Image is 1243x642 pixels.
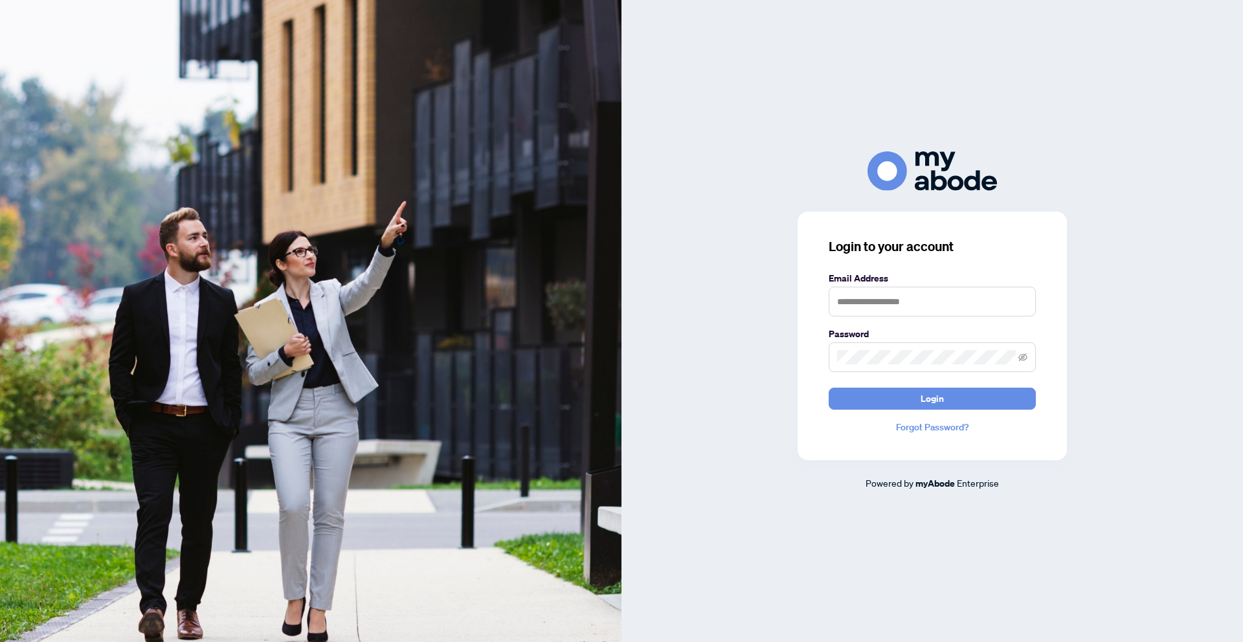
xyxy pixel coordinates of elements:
span: Enterprise [957,477,999,489]
span: Powered by [866,477,913,489]
span: eye-invisible [1018,353,1027,362]
label: Password [829,327,1036,341]
a: Forgot Password? [829,420,1036,434]
span: Login [921,388,944,409]
label: Email Address [829,271,1036,285]
button: Login [829,388,1036,410]
h3: Login to your account [829,238,1036,256]
img: ma-logo [868,151,997,191]
a: myAbode [915,476,955,491]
